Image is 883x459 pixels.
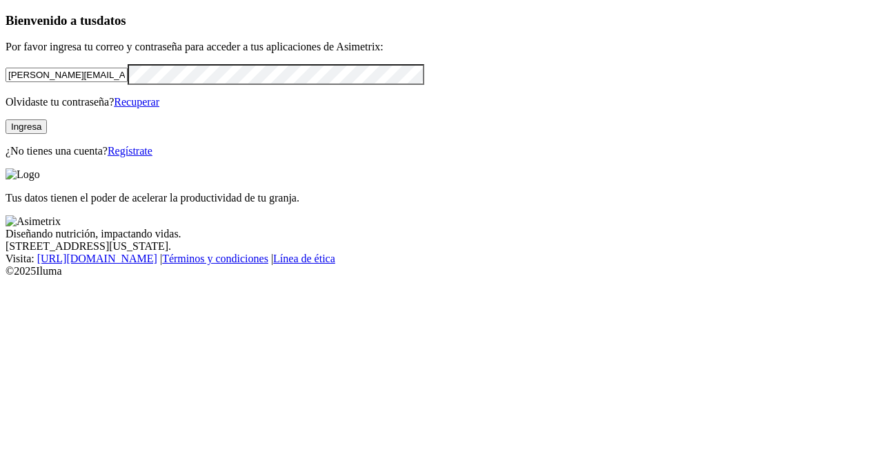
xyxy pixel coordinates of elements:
p: ¿No tienes una cuenta? [6,145,877,157]
div: Diseñando nutrición, impactando vidas. [6,228,877,240]
a: Línea de ética [273,253,335,264]
button: Ingresa [6,119,47,134]
input: Tu correo [6,68,128,82]
a: Términos y condiciones [162,253,268,264]
a: Recuperar [114,96,159,108]
p: Tus datos tienen el poder de acelerar la productividad de tu granja. [6,192,877,204]
span: datos [97,13,126,28]
div: © 2025 Iluma [6,265,877,277]
p: Olvidaste tu contraseña? [6,96,877,108]
a: Regístrate [108,145,152,157]
h3: Bienvenido a tus [6,13,877,28]
div: [STREET_ADDRESS][US_STATE]. [6,240,877,253]
div: Visita : | | [6,253,877,265]
img: Asimetrix [6,215,61,228]
a: [URL][DOMAIN_NAME] [37,253,157,264]
p: Por favor ingresa tu correo y contraseña para acceder a tus aplicaciones de Asimetrix: [6,41,877,53]
img: Logo [6,168,40,181]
